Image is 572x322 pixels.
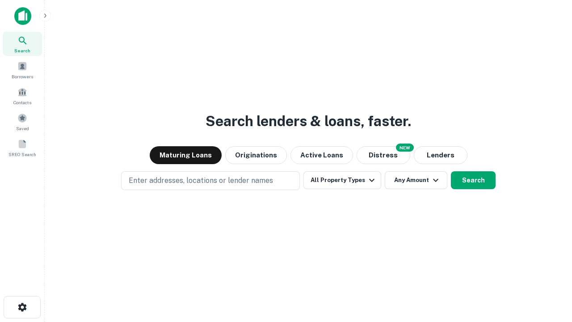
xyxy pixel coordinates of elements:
[3,136,42,160] a: SREO Search
[451,171,496,189] button: Search
[14,47,30,54] span: Search
[150,146,222,164] button: Maturing Loans
[396,144,414,152] div: NEW
[385,171,447,189] button: Any Amount
[13,99,31,106] span: Contacts
[290,146,353,164] button: Active Loans
[14,7,31,25] img: capitalize-icon.png
[206,110,411,132] h3: Search lenders & loans, faster.
[3,32,42,56] a: Search
[16,125,29,132] span: Saved
[414,146,467,164] button: Lenders
[527,250,572,293] iframe: Chat Widget
[3,58,42,82] a: Borrowers
[303,171,381,189] button: All Property Types
[12,73,33,80] span: Borrowers
[129,175,273,186] p: Enter addresses, locations or lender names
[357,146,410,164] button: Search distressed loans with lien and other non-mortgage details.
[3,110,42,134] a: Saved
[225,146,287,164] button: Originations
[121,171,300,190] button: Enter addresses, locations or lender names
[3,84,42,108] a: Contacts
[8,151,36,158] span: SREO Search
